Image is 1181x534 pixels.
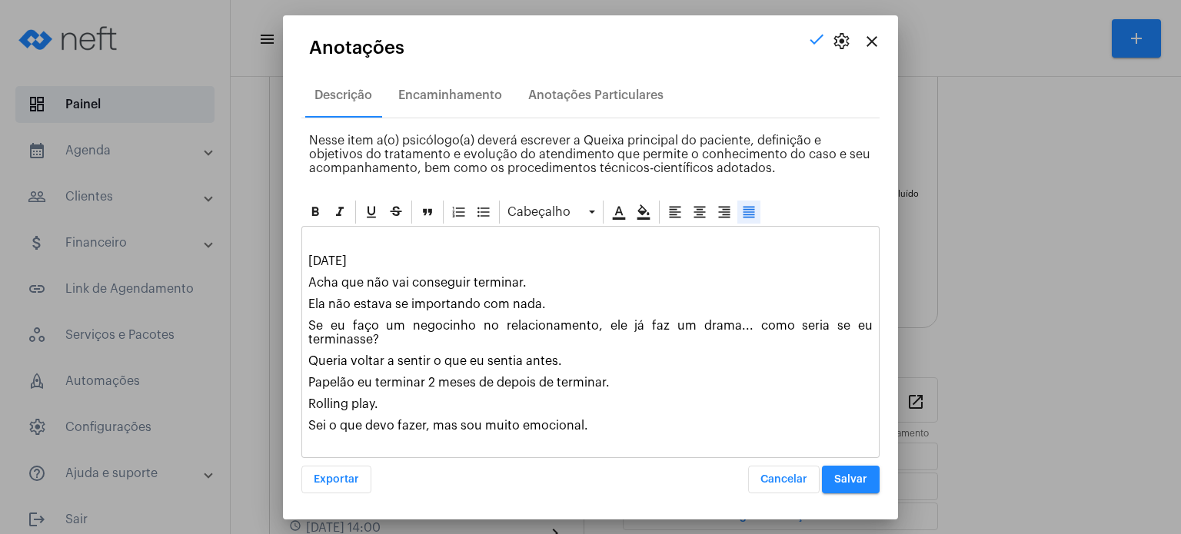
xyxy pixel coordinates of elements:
[713,201,736,224] div: Alinhar à direita
[308,297,873,311] p: Ela não estava se importando com nada.
[314,88,372,102] div: Descrição
[748,466,820,493] button: Cancelar
[832,32,850,51] span: settings
[472,201,495,224] div: Bullet List
[632,201,655,224] div: Cor de fundo
[360,201,383,224] div: Sublinhado
[304,201,327,224] div: Negrito
[308,276,873,290] p: Acha que não vai conseguir terminar.
[760,474,807,485] span: Cancelar
[834,474,867,485] span: Salvar
[416,201,439,224] div: Blockquote
[309,38,404,58] span: Anotações
[398,88,502,102] div: Encaminhamento
[826,26,857,57] button: settings
[528,88,664,102] div: Anotações Particulares
[504,201,599,224] div: Cabeçalho
[384,201,408,224] div: Strike
[308,354,873,368] p: Queria voltar a sentir o que eu sentia antes.
[822,466,880,493] button: Salvar
[863,32,881,51] mat-icon: close
[607,201,630,224] div: Cor do texto
[301,466,371,493] button: Exportar
[328,201,351,224] div: Itálico
[308,419,873,433] p: Sei o que devo fazer, mas sou muito emocional.
[688,201,711,224] div: Alinhar ao centro
[737,201,760,224] div: Alinhar justificado
[807,30,826,48] mat-icon: check
[664,201,687,224] div: Alinhar à esquerda
[309,134,870,174] span: Nesse item a(o) psicólogo(a) deverá escrever a Queixa principal do paciente, definição e objetivo...
[314,474,359,485] span: Exportar
[308,319,873,347] p: Se eu faço um negocinho no relacionamento, ele já faz um drama... como seria se eu terminasse?
[447,201,471,224] div: Ordered List
[308,376,873,390] p: Papelão eu terminar 2 meses de depois de terminar.
[308,254,873,268] p: [DATE]
[308,397,873,411] p: Rolling play.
